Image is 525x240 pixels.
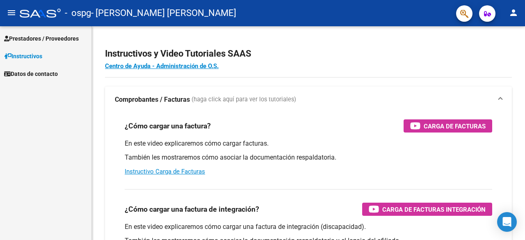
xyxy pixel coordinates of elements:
strong: Comprobantes / Facturas [115,95,190,104]
span: - ospg [65,4,91,22]
h3: ¿Cómo cargar una factura de integración? [125,203,259,215]
a: Instructivo Carga de Facturas [125,168,205,175]
span: Carga de Facturas Integración [382,204,486,215]
p: También les mostraremos cómo asociar la documentación respaldatoria. [125,153,492,162]
button: Carga de Facturas Integración [362,203,492,216]
span: Instructivos [4,52,42,61]
span: - [PERSON_NAME] [PERSON_NAME] [91,4,236,22]
div: Open Intercom Messenger [497,212,517,232]
p: En este video explicaremos cómo cargar una factura de integración (discapacidad). [125,222,492,231]
h2: Instructivos y Video Tutoriales SAAS [105,46,512,62]
span: Datos de contacto [4,69,58,78]
span: Prestadores / Proveedores [4,34,79,43]
h3: ¿Cómo cargar una factura? [125,120,211,132]
button: Carga de Facturas [404,119,492,133]
span: (haga click aquí para ver los tutoriales) [192,95,296,104]
span: Carga de Facturas [424,121,486,131]
mat-expansion-panel-header: Comprobantes / Facturas (haga click aquí para ver los tutoriales) [105,87,512,113]
p: En este video explicaremos cómo cargar facturas. [125,139,492,148]
mat-icon: person [509,8,518,18]
mat-icon: menu [7,8,16,18]
a: Centro de Ayuda - Administración de O.S. [105,62,219,70]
